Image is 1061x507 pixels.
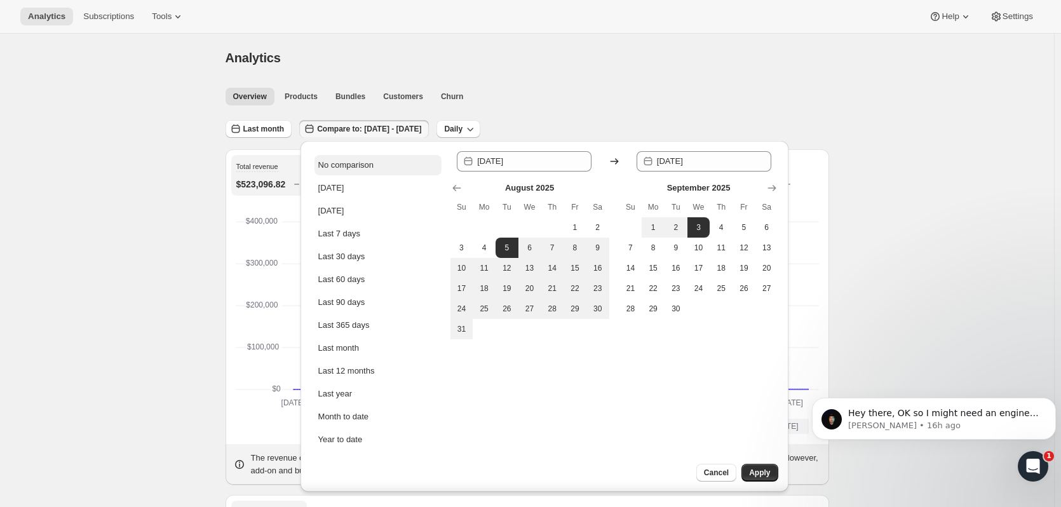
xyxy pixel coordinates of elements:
th: Sunday [450,197,473,217]
span: Tools [152,11,172,22]
th: Thursday [710,197,733,217]
button: Sunday August 31 2025 [450,319,473,339]
span: Churn [441,91,463,102]
span: 19 [738,263,750,273]
button: Help [921,8,979,25]
th: Saturday [586,197,609,217]
button: Friday August 1 2025 [564,217,586,238]
button: Tuesday August 12 2025 [496,258,518,278]
button: Compare to: [DATE] - [DATE] [299,120,429,138]
button: Saturday August 2 2025 [586,217,609,238]
span: Overview [233,91,267,102]
button: Apply [741,464,778,482]
span: Th [715,202,727,212]
span: 1 [1044,451,1054,461]
button: Last month [226,120,292,138]
div: [DATE] [318,205,344,217]
div: Last 7 days [318,227,361,240]
span: 2 [670,222,682,233]
span: Su [456,202,468,212]
button: Monday September 8 2025 [642,238,665,258]
span: 24 [693,283,705,294]
button: Analytics [20,8,73,25]
button: Thursday September 25 2025 [710,278,733,299]
button: Thursday August 14 2025 [541,258,564,278]
button: Wednesday September 24 2025 [687,278,710,299]
span: 12 [501,263,513,273]
button: Thursday September 11 2025 [710,238,733,258]
button: Tools [144,8,192,25]
span: 16 [591,263,604,273]
button: Wednesday August 20 2025 [518,278,541,299]
button: Tuesday September 23 2025 [665,278,687,299]
button: Sunday September 14 2025 [619,258,642,278]
text: $300,000 [246,259,278,267]
span: Help [942,11,959,22]
div: Last month [318,342,359,355]
button: No comparison [314,155,442,175]
button: Tuesday September 16 2025 [665,258,687,278]
span: Last month [243,124,285,134]
button: End of range Wednesday September 3 2025 [687,217,710,238]
button: [DATE] [314,178,442,198]
button: Friday August 29 2025 [564,299,586,319]
button: Year to date [314,429,442,450]
span: 7 [625,243,637,253]
button: Show next month, October 2025 [763,179,781,197]
button: Sunday August 10 2025 [450,258,473,278]
p: Message from Adrian, sent 16h ago [41,49,233,60]
button: Month to date [314,407,442,427]
span: Settings [1003,11,1033,22]
p: The revenue categories shown may overlap. For instance, revenue from recurring add-ons and bundle... [251,452,821,477]
th: Monday [642,197,665,217]
button: Saturday September 6 2025 [755,217,778,238]
span: 5 [738,222,750,233]
span: 17 [693,263,705,273]
span: 9 [591,243,604,253]
span: Mo [647,202,659,212]
button: Tuesday September 9 2025 [665,238,687,258]
span: 25 [478,304,490,314]
span: 19 [501,283,513,294]
button: Monday September 15 2025 [642,258,665,278]
button: Sunday September 7 2025 [619,238,642,258]
button: Last 60 days [314,269,442,290]
span: 27 [760,283,773,294]
div: Last 30 days [318,250,365,263]
span: 4 [478,243,490,253]
span: Th [546,202,558,212]
button: Monday September 22 2025 [642,278,665,299]
button: Wednesday August 6 2025 [518,238,541,258]
span: 25 [715,283,727,294]
button: Wednesday September 10 2025 [687,238,710,258]
span: 21 [546,283,558,294]
p: $523,096.82 [236,178,286,191]
span: 8 [647,243,659,253]
button: Daily [436,120,480,138]
span: Total revenue [236,163,278,170]
button: Start of range Tuesday August 5 2025 [496,238,518,258]
button: Last month [314,338,442,358]
span: 1 [569,222,581,233]
button: Tuesday September 30 2025 [665,299,687,319]
span: Mo [478,202,490,212]
button: Saturday August 23 2025 [586,278,609,299]
button: Settings [982,8,1041,25]
span: Customers [383,91,423,102]
text: [DATE] [281,398,305,407]
button: Thursday September 18 2025 [710,258,733,278]
span: Sa [760,202,773,212]
iframe: Intercom notifications message [807,371,1061,473]
button: Thursday August 7 2025 [541,238,564,258]
span: 12 [738,243,750,253]
th: Wednesday [518,197,541,217]
span: 3 [693,222,705,233]
button: Last 365 days [314,315,442,335]
button: Monday August 4 2025 [473,238,496,258]
span: 22 [569,283,581,294]
button: Monday September 29 2025 [642,299,665,319]
div: Last 60 days [318,273,365,286]
span: 14 [546,263,558,273]
span: Tu [501,202,513,212]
